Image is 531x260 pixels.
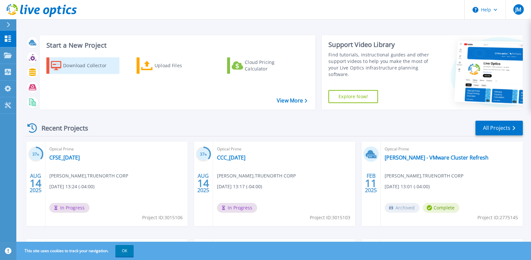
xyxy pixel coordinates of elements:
[385,203,420,213] span: Archived
[63,59,115,72] div: Download Collector
[385,145,519,153] span: Optical Prime
[28,151,43,158] h3: 37
[217,172,296,179] span: [PERSON_NAME] , TRUENORTH CORP
[205,153,207,156] span: %
[37,153,39,156] span: %
[18,245,134,257] span: This site uses cookies to track your navigation.
[328,52,430,78] div: Find tutorials, instructional guides and other support videos to help you make the most of your L...
[30,180,41,186] span: 14
[29,171,42,195] div: AUG 2025
[49,145,184,153] span: Optical Prime
[385,154,489,161] a: [PERSON_NAME] - VMware Cluster Refresh
[46,42,307,49] h3: Start a New Project
[155,59,207,72] div: Upload Files
[115,245,134,257] button: OK
[365,180,377,186] span: 11
[49,203,90,213] span: In Progress
[227,57,300,74] a: Cloud Pricing Calculator
[49,172,128,179] span: [PERSON_NAME] , TRUENORTH CORP
[217,183,262,190] span: [DATE] 13:17 (-04:00)
[328,40,430,49] div: Support Video Library
[46,57,119,74] a: Download Collector
[196,151,211,158] h3: 37
[49,183,94,190] span: [DATE] 13:24 (-04:00)
[217,145,351,153] span: Optical Prime
[245,59,297,72] div: Cloud Pricing Calculator
[217,154,245,161] a: CCC_[DATE]
[515,7,521,12] span: JM
[142,214,183,221] span: Project ID: 3015106
[365,171,377,195] div: FEB 2025
[25,120,97,136] div: Recent Projects
[197,171,209,195] div: AUG 2025
[385,172,463,179] span: [PERSON_NAME] , TRUENORTH CORP
[385,183,430,190] span: [DATE] 13:01 (-04:00)
[277,98,307,104] a: View More
[477,214,518,221] span: Project ID: 2775145
[217,203,257,213] span: In Progress
[49,154,80,161] a: CFSE_[DATE]
[328,90,378,103] a: Explore Now!
[423,203,459,213] span: Complete
[310,214,350,221] span: Project ID: 3015103
[475,121,523,135] a: All Projects
[197,180,209,186] span: 14
[137,57,209,74] a: Upload Files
